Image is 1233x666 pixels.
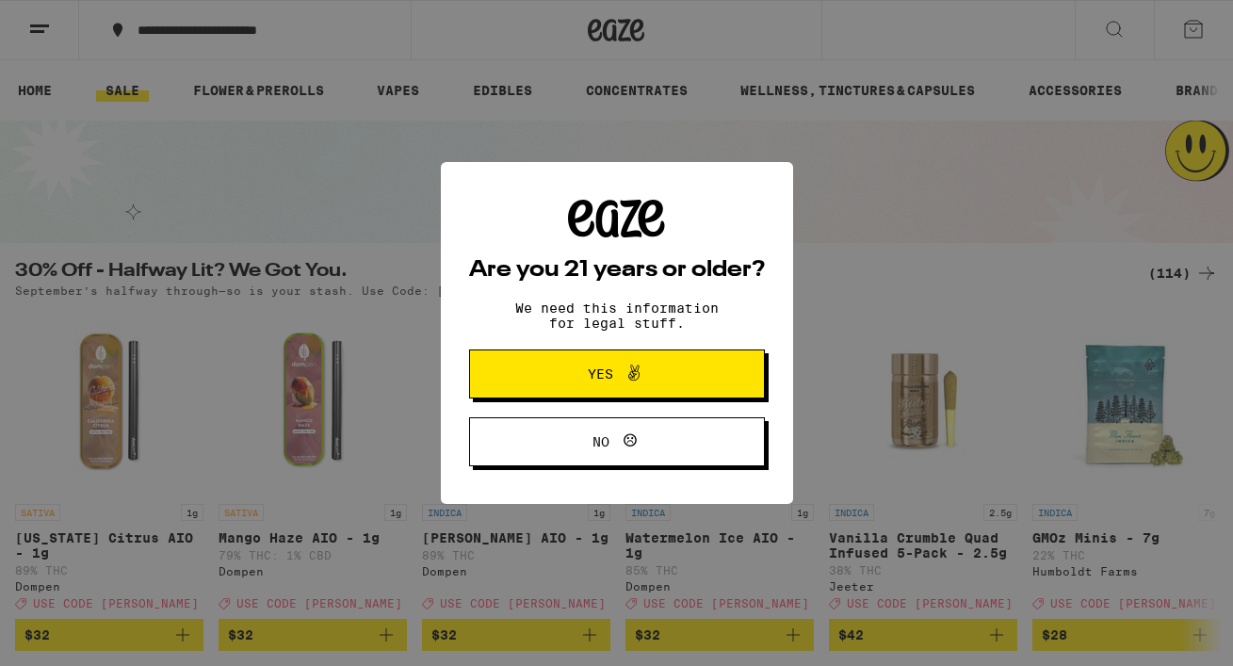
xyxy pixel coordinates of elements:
p: We need this information for legal stuff. [499,301,735,331]
h2: Are you 21 years or older? [469,259,765,282]
span: Yes [588,367,613,381]
button: Yes [469,349,765,398]
button: No [469,417,765,466]
span: No [592,435,609,448]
